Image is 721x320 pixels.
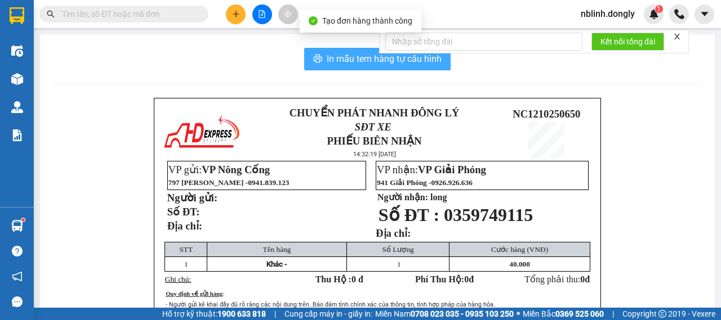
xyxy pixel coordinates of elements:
span: 0 [464,274,469,284]
img: icon-new-feature [649,9,659,19]
span: VP gửi: [168,164,270,175]
span: 1 [184,260,188,268]
strong: PHIẾU BIÊN NHẬN [28,62,90,86]
strong: CHUYỂN PHÁT NHANH ĐÔNG LÝ [290,107,460,119]
img: solution-icon [11,129,23,141]
sup: 1 [21,218,25,222]
input: Nhập số tổng đài [385,33,582,51]
span: NC1210250623 [96,46,163,57]
span: file-add [258,10,266,18]
span: search [47,10,55,18]
sup: 1 [655,5,663,13]
strong: Thu Hộ : [315,274,363,284]
span: In mẫu tem hàng tự cấu hình [327,52,442,66]
img: logo [162,113,241,152]
span: question-circle [12,246,23,256]
span: plus [232,10,240,18]
span: 1 [397,260,401,268]
span: Tên hàng [263,245,291,254]
span: VP nhận: [377,164,486,175]
span: 941 Giải Phóng - [377,178,473,187]
span: Kết nối tổng đài [600,35,655,48]
span: Số ĐT : [379,205,439,225]
strong: Phí Thu Hộ: đ [415,274,474,284]
span: Số Lượng [382,245,414,254]
strong: Người gửi: [167,192,217,204]
span: Hỗ trợ kỹ thuật: [162,308,266,320]
span: NC1210250650 [513,108,580,120]
span: 0926.926.636 [431,178,473,187]
strong: PHIẾU BIÊN NHẬN [327,135,422,147]
img: phone-icon [674,9,684,19]
span: Tạo đơn hàng thành công [322,16,412,25]
strong: Người nhận: [377,192,428,202]
button: aim [278,4,298,24]
img: warehouse-icon [11,101,23,113]
span: | [274,308,276,320]
span: notification [12,271,23,282]
span: STT [179,245,193,254]
span: đ [585,274,590,284]
strong: Số ĐT: [167,206,200,218]
span: long [430,192,447,202]
span: 0 [580,274,585,284]
span: printer [313,54,322,65]
span: Cung cấp máy in - giấy in: [284,308,372,320]
span: VP Nông Cống [202,164,270,175]
span: Cước hàng (VNĐ) [491,245,548,254]
strong: CHUYỂN PHÁT NHANH ĐÔNG LÝ [24,9,95,46]
strong: 1900 633 818 [217,309,266,318]
span: 40.000 [509,260,530,268]
span: 0941.839.123 [248,178,289,187]
strong: 0369 525 060 [555,309,604,318]
img: logo [6,33,23,72]
span: caret-down [700,9,710,19]
img: warehouse-icon [11,45,23,57]
img: warehouse-icon [11,220,23,232]
span: Miền Bắc [523,308,604,320]
span: Miền Nam [375,308,514,320]
span: 797 [PERSON_NAME] - [168,178,290,187]
span: Ghi chú: [165,275,191,283]
img: warehouse-icon [11,73,23,85]
span: Khác - [266,260,287,268]
span: 0359749115 [444,205,533,225]
span: Quy định về gửi hàng [166,291,222,297]
span: close [673,33,681,40]
span: - Người gửi kê khai đầy đủ rõ ràng các nội dung trên. Bảo đảm tính chính xác của thông tin, tính ... [166,301,495,308]
span: | [612,308,614,320]
span: VP Giải Phóng [418,164,486,175]
img: logo-vxr [10,7,24,24]
button: plus [226,4,246,24]
span: aim [284,10,292,18]
span: ⚪️ [517,312,520,316]
span: SĐT XE [355,121,391,133]
span: Tổng phải thu: [524,274,590,284]
strong: Địa chỉ: [167,220,202,232]
span: 14:32:19 [DATE] [353,151,396,158]
span: nblinh.dongly [572,7,644,21]
strong: 0708 023 035 - 0935 103 250 [411,309,514,318]
strong: Địa chỉ: [376,227,411,239]
span: 0 đ [351,274,363,284]
span: 1 [657,5,661,13]
span: copyright [658,310,666,318]
button: Kết nối tổng đài [591,33,664,51]
button: file-add [252,4,272,24]
span: check-circle [309,16,318,25]
span: message [12,296,23,307]
span: SĐT XE [39,48,76,60]
button: caret-down [695,4,714,24]
input: Tìm tên, số ĐT hoặc mã đơn [62,8,195,20]
span: : [222,291,224,297]
button: printerIn mẫu tem hàng tự cấu hình [304,48,451,70]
